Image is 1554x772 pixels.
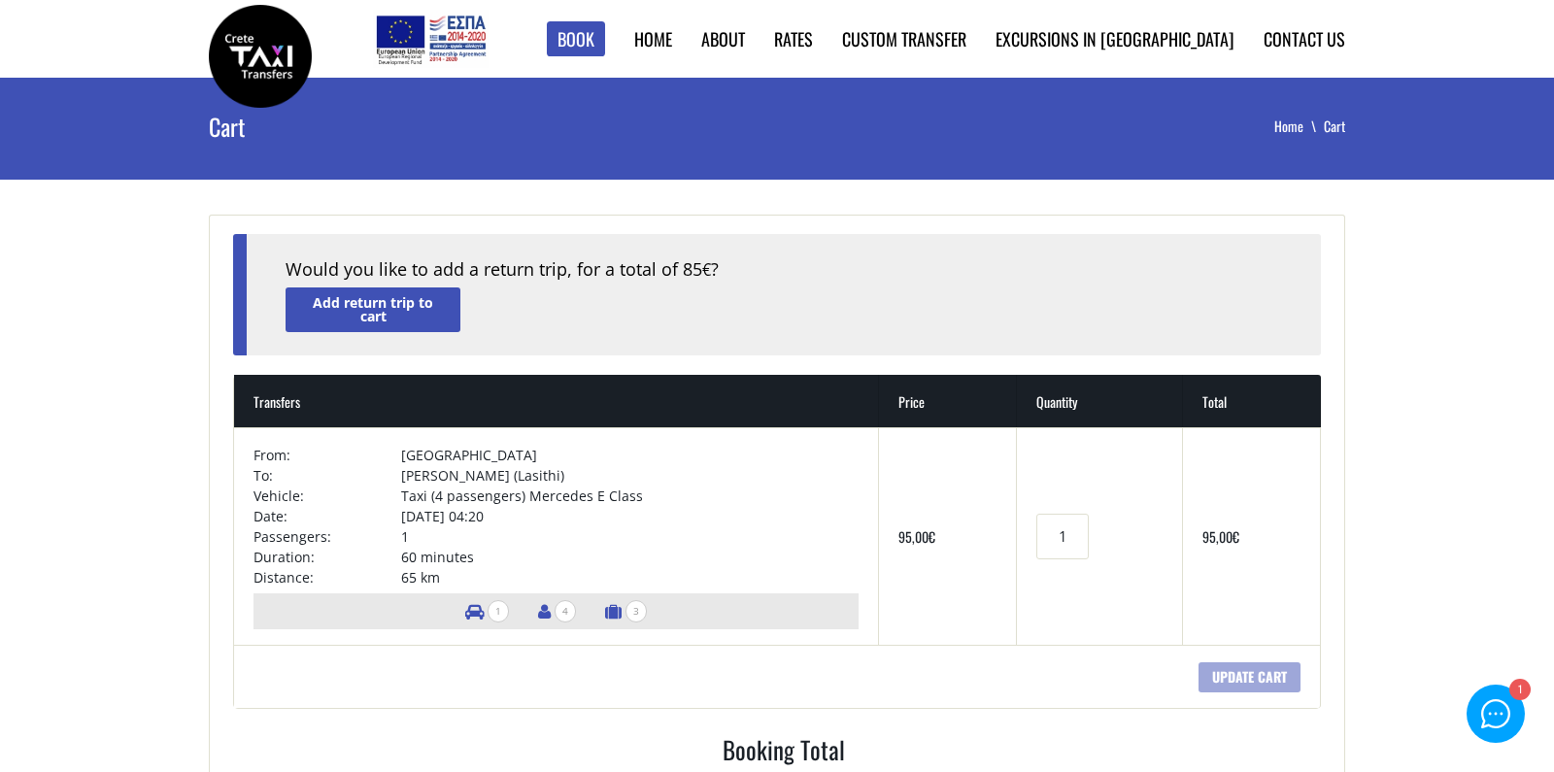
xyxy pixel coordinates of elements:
[929,526,935,547] span: €
[1183,375,1321,427] th: Total
[1036,514,1089,559] input: Transfers quantity
[253,567,401,587] td: Distance:
[879,375,1017,427] th: Price
[1017,375,1183,427] th: Quantity
[253,486,401,506] td: Vehicle:
[373,10,489,68] img: e-bannersEUERDF180X90.jpg
[842,26,966,51] a: Custom Transfer
[286,257,1282,283] div: Would you like to add a return trip, for a total of 85 ?
[401,465,860,486] td: [PERSON_NAME] (Lasithi)
[701,26,745,51] a: About
[401,445,860,465] td: [GEOGRAPHIC_DATA]
[401,567,860,587] td: 65 km
[209,44,312,64] a: Crete Taxi Transfers | Crete Taxi Transfers Cart | Crete Taxi Transfers
[634,26,672,51] a: Home
[625,600,647,622] span: 3
[488,600,509,622] span: 1
[253,526,401,547] td: Passengers:
[1274,116,1324,136] a: Home
[286,287,460,331] a: Add return trip to cart
[253,506,401,526] td: Date:
[702,259,711,281] span: €
[898,526,935,547] bdi: 95,00
[401,547,860,567] td: 60 minutes
[555,600,576,622] span: 4
[1233,526,1239,547] span: €
[401,526,860,547] td: 1
[528,593,586,629] li: Number of passengers
[1324,117,1345,136] li: Cart
[595,593,657,629] li: Number of luggage items
[234,375,879,427] th: Transfers
[253,547,401,567] td: Duration:
[1199,662,1301,692] input: Update cart
[401,506,860,526] td: [DATE] 04:20
[1508,681,1529,701] div: 1
[253,445,401,465] td: From:
[996,26,1234,51] a: Excursions in [GEOGRAPHIC_DATA]
[456,593,519,629] li: Number of vehicles
[1264,26,1345,51] a: Contact us
[253,465,401,486] td: To:
[401,486,860,506] td: Taxi (4 passengers) Mercedes E Class
[774,26,813,51] a: Rates
[1202,526,1239,547] bdi: 95,00
[209,78,591,175] h1: Cart
[547,21,605,57] a: Book
[209,5,312,108] img: Crete Taxi Transfers | Crete Taxi Transfers Cart | Crete Taxi Transfers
